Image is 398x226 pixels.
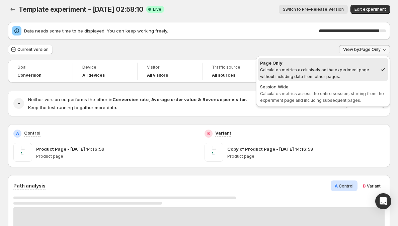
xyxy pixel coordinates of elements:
[198,97,201,102] strong: &
[279,5,348,14] button: Switch to Pre-Release Version
[147,64,193,79] a: VisitorAll visitors
[28,105,117,110] span: Keep the test running to gather more data.
[375,193,391,209] div: Open Intercom Messenger
[151,97,196,102] strong: Average order value
[82,64,128,79] a: DeviceAll devices
[350,5,390,14] button: Edit experiment
[147,73,168,78] h4: All visitors
[203,97,246,102] strong: Revenue per visitor
[212,65,258,70] span: Traffic source
[212,64,258,79] a: Traffic sourceAll sources
[212,73,235,78] h4: All sources
[8,5,17,14] button: Back
[207,131,210,136] h2: B
[18,100,20,107] h2: -
[260,60,377,66] div: Page Only
[260,91,384,103] span: Calculates metrics across the entire session, starting from the experiment page and including sub...
[17,65,63,70] span: Goal
[215,130,231,136] p: Variant
[283,7,344,12] span: Switch to Pre-Release Version
[17,47,49,52] span: Current version
[13,182,46,189] h3: Path analysis
[19,5,144,13] span: Template experiment - [DATE] 02:58:10
[28,97,247,102] span: Neither version outperforms the other in .
[112,97,149,102] strong: Conversion rate
[36,154,193,159] p: Product page
[339,183,353,189] span: Control
[335,183,338,189] span: A
[367,183,381,189] span: Variant
[147,65,193,70] span: Visitor
[354,7,386,12] span: Edit experiment
[153,7,161,12] span: Live
[82,65,128,70] span: Device
[17,73,42,78] span: Conversion
[260,83,386,90] div: Session Wide
[149,97,150,102] strong: ,
[227,154,385,159] p: Product page
[363,183,366,189] span: B
[16,131,19,136] h2: A
[17,64,63,79] a: GoalConversion
[205,143,223,162] img: Copy of Product Page - Aug 13, 14:16:59
[24,27,319,34] span: Data needs some time to be displayed. You can keep working freely.
[339,45,390,54] button: View by:Page Only
[13,143,32,162] img: Product Page - Aug 13, 14:16:59
[227,146,313,152] p: Copy of Product Page - [DATE] 14:16:59
[260,67,369,79] span: Calculates metrics exclusively on the experiment page without including data from other pages.
[343,47,381,52] span: View by: Page Only
[36,146,104,152] p: Product Page - [DATE] 14:16:59
[82,73,105,78] h4: All devices
[8,45,53,54] button: Current version
[24,130,41,136] p: Control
